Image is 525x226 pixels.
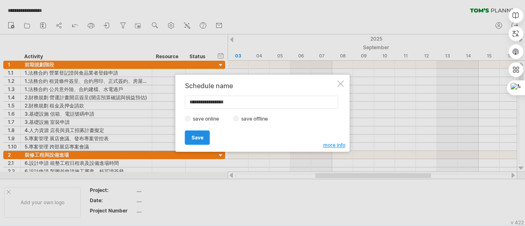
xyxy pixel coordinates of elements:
label: save online [191,116,226,122]
span: Save [192,135,203,141]
label: save offline [239,116,275,122]
div: Schedule name [185,82,336,89]
a: Save [185,130,210,145]
span: more info [323,142,345,148]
